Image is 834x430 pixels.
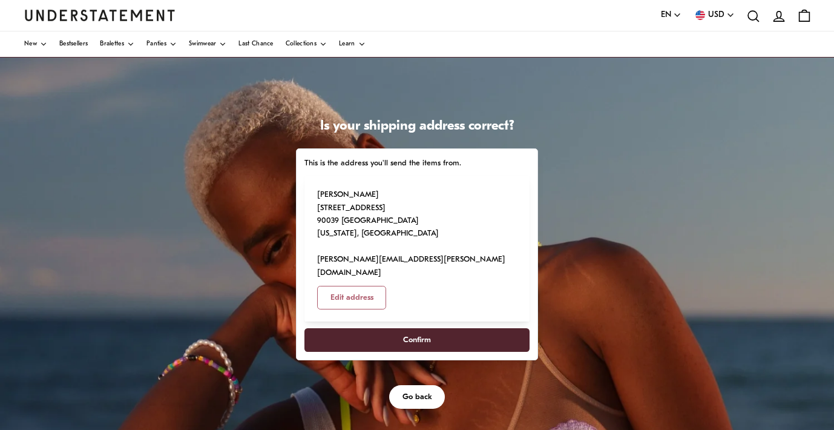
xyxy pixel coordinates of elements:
span: New [24,41,37,47]
button: Go back [389,385,445,409]
a: New [24,31,47,57]
a: Last Chance [238,31,273,57]
button: Confirm [304,328,530,352]
span: USD [708,8,724,22]
p: This is the address you'll send the items from. [304,157,530,170]
button: EN [661,8,681,22]
a: Bralettes [100,31,134,57]
button: USD [694,8,735,22]
a: Collections [286,31,327,57]
a: Understatement Homepage [24,10,176,21]
span: Bestsellers [59,41,88,47]
a: Bestsellers [59,31,88,57]
span: Collections [286,41,317,47]
span: Last Chance [238,41,273,47]
span: Learn [339,41,355,47]
button: Edit address [317,286,387,309]
h1: Is your shipping address correct? [296,118,538,136]
span: Panties [146,41,166,47]
span: EN [661,8,671,22]
span: Bralettes [100,41,124,47]
span: Swimwear [189,41,216,47]
span: Edit address [330,286,373,309]
a: Learn [339,31,366,57]
span: Go back [402,386,432,408]
a: Panties [146,31,177,57]
span: Confirm [403,329,431,351]
a: Swimwear [189,31,226,57]
p: [PERSON_NAME] [STREET_ADDRESS] 90039 [GEOGRAPHIC_DATA] [US_STATE], [GEOGRAPHIC_DATA] [PERSON_NAME... [317,188,517,279]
